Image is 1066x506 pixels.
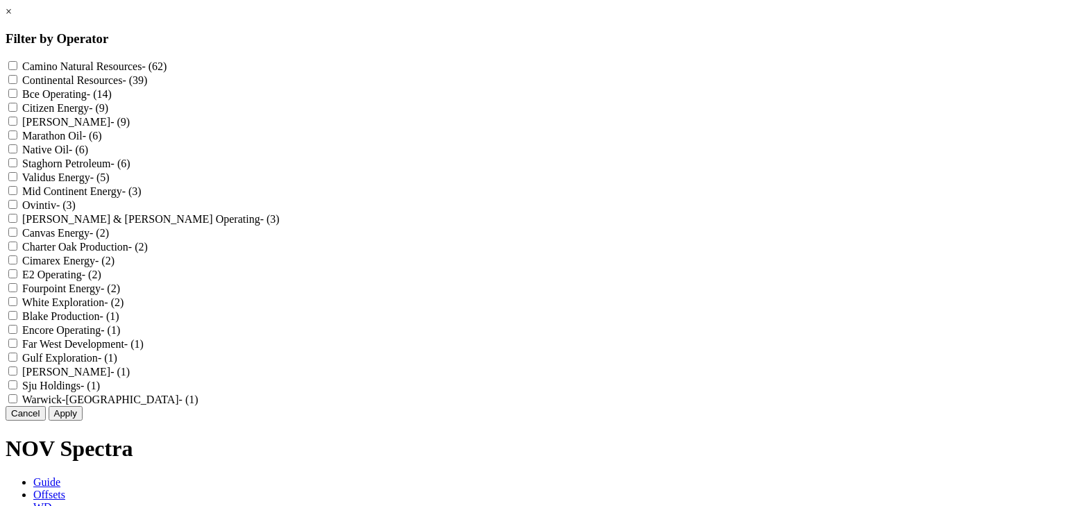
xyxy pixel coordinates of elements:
label: Blake Production [22,310,119,322]
label: Sju Holdings [22,380,100,391]
span: - (1) [98,352,117,364]
label: Cimarex Energy [22,255,115,267]
span: Offsets [33,489,65,500]
label: Encore Operating [22,324,120,336]
label: [PERSON_NAME] & [PERSON_NAME] Operating [22,213,280,225]
label: Marathon Oil [22,130,102,142]
span: - (1) [100,310,119,322]
span: - (1) [110,366,130,378]
label: Citizen Energy [22,102,108,114]
label: Gulf Exploration [22,352,117,364]
label: Charter Oak Production [22,241,148,253]
label: Continental Resources [22,74,147,86]
label: Canvas Energy [22,227,109,239]
label: Native Oil [22,144,88,155]
span: - (62) [142,60,167,72]
h3: Filter by Operator [6,31,1060,47]
label: Bce Operating [22,88,112,100]
span: - (3) [122,185,142,197]
span: - (1) [179,394,198,405]
label: Mid Continent Energy [22,185,142,197]
span: - (9) [89,102,108,114]
h1: NOV Spectra [6,436,1060,462]
span: - (3) [260,213,280,225]
span: - (2) [128,241,148,253]
span: - (6) [69,144,88,155]
span: - (3) [56,199,76,211]
label: Far West Development [22,338,144,350]
span: - (2) [101,282,120,294]
span: - (6) [111,158,130,169]
label: Camino Natural Resources [22,60,167,72]
span: - (1) [81,380,100,391]
label: [PERSON_NAME] [22,116,130,128]
label: Staghorn Petroleum [22,158,130,169]
label: [PERSON_NAME] [22,366,130,378]
span: - (2) [104,296,124,308]
label: E2 Operating [22,269,101,280]
span: - (9) [110,116,130,128]
label: Fourpoint Energy [22,282,120,294]
button: Cancel [6,406,46,421]
label: Validus Energy [22,171,110,183]
span: - (6) [83,130,102,142]
span: - (39) [122,74,147,86]
span: - (2) [95,255,115,267]
span: - (2) [82,269,101,280]
label: White Exploration [22,296,124,308]
span: - (2) [90,227,109,239]
span: - (1) [124,338,144,350]
span: - (5) [90,171,110,183]
label: Ovintiv [22,199,76,211]
label: Warwick-[GEOGRAPHIC_DATA] [22,394,198,405]
button: Apply [49,406,83,421]
span: - (14) [87,88,112,100]
a: × [6,6,12,17]
span: Guide [33,476,60,488]
span: - (1) [101,324,120,336]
